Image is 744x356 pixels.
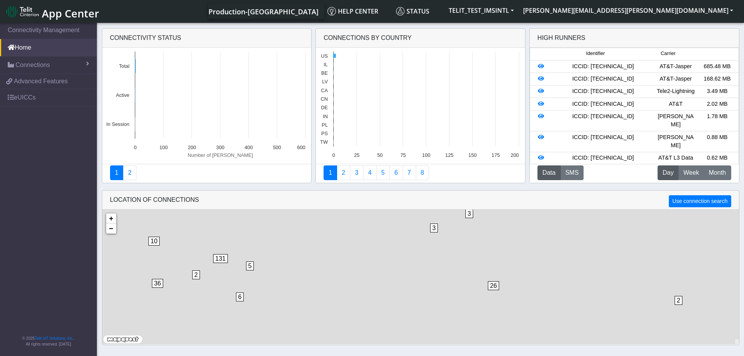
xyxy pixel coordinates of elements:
[492,152,500,158] text: 175
[396,7,405,15] img: status.svg
[683,168,699,177] span: Week
[321,131,328,136] text: PS
[192,270,200,279] span: 2
[669,195,731,207] button: Use connection search
[658,165,679,180] button: Day
[465,209,474,218] span: 3
[316,29,525,48] div: Connections By Country
[321,96,328,102] text: CN
[350,165,363,180] a: Usage per Country
[134,144,136,150] text: 0
[324,3,393,19] a: Help center
[704,165,731,180] button: Month
[236,292,244,301] span: 6
[551,100,655,108] div: ICCID: [TECHNICAL_ID]
[488,281,499,290] span: 26
[696,100,738,108] div: 2.02 MB
[102,191,739,210] div: LOCATION OF CONNECTIONS
[537,165,561,180] button: Data
[696,112,738,129] div: 1.78 MB
[655,87,696,96] div: Tele2-Lightning
[709,168,726,177] span: Month
[655,112,696,129] div: [PERSON_NAME]
[586,50,605,57] span: Identifier
[389,165,403,180] a: 14 Days Trend
[6,3,98,20] a: App Center
[324,62,328,67] text: IL
[363,165,377,180] a: Connections By Carrier
[377,152,383,158] text: 50
[320,139,328,145] text: TW
[322,79,328,84] text: LV
[159,144,167,150] text: 100
[661,50,675,57] span: Carrier
[416,165,429,180] a: Not Connected for 30 days
[246,261,254,270] span: 5
[106,213,116,224] a: Zoom in
[696,62,738,71] div: 685.48 MB
[148,237,160,246] span: 10
[321,70,328,76] text: BE
[551,133,655,150] div: ICCID: [TECHNICAL_ID]
[696,133,738,150] div: 0.88 MB
[323,114,328,119] text: IN
[393,3,444,19] a: Status
[322,122,328,128] text: PL
[655,100,696,108] div: AT&T
[15,60,50,70] span: Connections
[337,165,350,180] a: Carrier
[321,105,328,110] text: DE
[321,53,328,59] text: US
[696,87,738,96] div: 3.49 MB
[444,3,518,17] button: TELIT_TEST_IMSINTL
[655,154,696,162] div: AT&T L3 Data
[208,7,319,16] span: Production-[GEOGRAPHIC_DATA]
[102,29,312,48] div: Connectivity status
[332,152,335,158] text: 0
[327,7,336,15] img: knowledge.svg
[468,152,477,158] text: 150
[430,224,438,232] span: 3
[244,144,252,150] text: 400
[551,87,655,96] div: ICCID: [TECHNICAL_ID]
[376,165,390,180] a: Usage by Carrier
[119,63,129,69] text: Total
[110,165,124,180] a: Connectivity status
[106,121,129,127] text: In Session
[213,254,228,263] span: 131
[273,144,281,150] text: 500
[675,296,683,305] span: 2
[35,336,74,341] a: Telit IoT Solutions, Inc.
[655,62,696,71] div: AT&T-Jasper
[537,33,586,43] div: High Runners
[216,144,224,150] text: 300
[560,165,584,180] button: SMS
[655,75,696,83] div: AT&T-Jasper
[188,144,196,150] text: 200
[324,165,517,180] nav: Summary paging
[110,165,304,180] nav: Summary paging
[123,165,136,180] a: Deployment status
[551,154,655,162] div: ICCID: [TECHNICAL_ID]
[354,152,360,158] text: 25
[106,224,116,234] a: Zoom out
[396,7,429,15] span: Status
[403,165,416,180] a: Zero Session
[188,152,253,158] text: Number of [PERSON_NAME]
[551,62,655,71] div: ICCID: [TECHNICAL_ID]
[518,3,738,17] button: [PERSON_NAME][EMAIL_ADDRESS][PERSON_NAME][DOMAIN_NAME]
[551,75,655,83] div: ICCID: [TECHNICAL_ID]
[663,168,673,177] span: Day
[551,112,655,129] div: ICCID: [TECHNICAL_ID]
[297,144,305,150] text: 600
[400,152,406,158] text: 75
[6,5,39,18] img: logo-telit-cinterion-gw-new.png
[696,75,738,83] div: 168.62 MB
[422,152,430,158] text: 100
[445,152,453,158] text: 125
[116,92,129,98] text: Active
[327,7,378,15] span: Help center
[321,88,328,93] text: CA
[324,165,337,180] a: Connections By Country
[511,152,519,158] text: 200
